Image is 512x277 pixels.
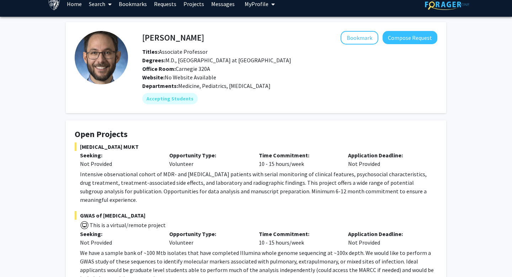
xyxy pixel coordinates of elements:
p: Time Commitment: [259,151,337,160]
div: Not Provided [343,151,432,168]
b: Website: [142,74,165,81]
p: Intensive observational cohort of MDR- and [MEDICAL_DATA] patients with serial monitoring of clin... [80,170,437,204]
span: Carnegie 320A [142,65,210,72]
b: Degrees: [142,57,165,64]
span: Medicine, Pediatrics, [MEDICAL_DATA] [178,82,271,89]
img: Profile Picture [75,31,128,84]
span: My Profile [245,0,268,7]
span: [MEDICAL_DATA] MUKT [75,142,437,151]
button: Add Jeffrey Tornheim to Bookmarks [341,31,378,45]
h4: Open Projects [75,129,437,140]
span: This is a virtual/remote project [89,221,166,229]
span: GWAS of [MEDICAL_DATA] [75,211,437,220]
mat-chip: Accepting Students [142,93,198,104]
b: Departments: [142,82,178,89]
p: Seeking: [80,230,159,238]
span: M.D., [GEOGRAPHIC_DATA] at [GEOGRAPHIC_DATA] [142,57,291,64]
div: Volunteer [164,151,253,168]
p: Seeking: [80,151,159,160]
p: Time Commitment: [259,230,337,238]
div: Volunteer [164,230,253,247]
b: Titles: [142,48,159,55]
h4: [PERSON_NAME] [142,31,204,44]
b: Office Room: [142,65,176,72]
p: Opportunity Type: [169,230,248,238]
div: 10 - 15 hours/week [254,151,343,168]
p: Application Deadline: [348,230,427,238]
div: Not Provided [80,160,159,168]
p: Opportunity Type: [169,151,248,160]
div: Not Provided [343,230,432,247]
button: Compose Request to Jeffrey Tornheim [383,31,437,44]
span: Associate Professor [142,48,208,55]
div: Not Provided [80,238,159,247]
div: 10 - 15 hours/week [254,230,343,247]
p: Application Deadline: [348,151,427,160]
span: No Website Available [142,74,216,81]
iframe: Chat [5,245,30,272]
